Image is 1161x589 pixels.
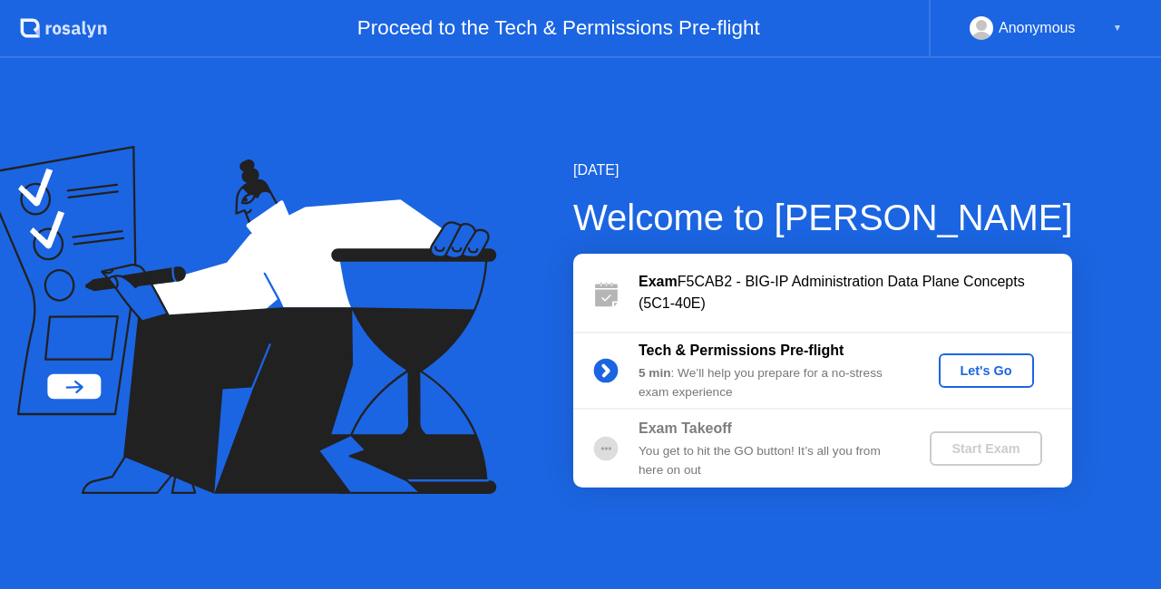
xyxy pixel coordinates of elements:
div: : We’ll help you prepare for a no-stress exam experience [639,364,900,401]
div: F5CAB2 - BIG-IP Administration Data Plane Concepts (5C1-40E) [639,271,1072,314]
b: Exam Takeoff [639,420,732,436]
div: You get to hit the GO button! It’s all you from here on out [639,442,900,479]
b: Exam [639,274,678,289]
div: Anonymous [999,16,1076,40]
button: Start Exam [930,431,1041,466]
div: [DATE] [573,159,1073,181]
button: Let's Go [939,353,1034,388]
div: ▼ [1113,16,1122,40]
b: Tech & Permissions Pre-flight [639,343,844,358]
div: Welcome to [PERSON_NAME] [573,190,1073,245]
b: 5 min [639,366,671,380]
div: Let's Go [946,363,1027,378]
div: Start Exam [937,441,1034,456]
